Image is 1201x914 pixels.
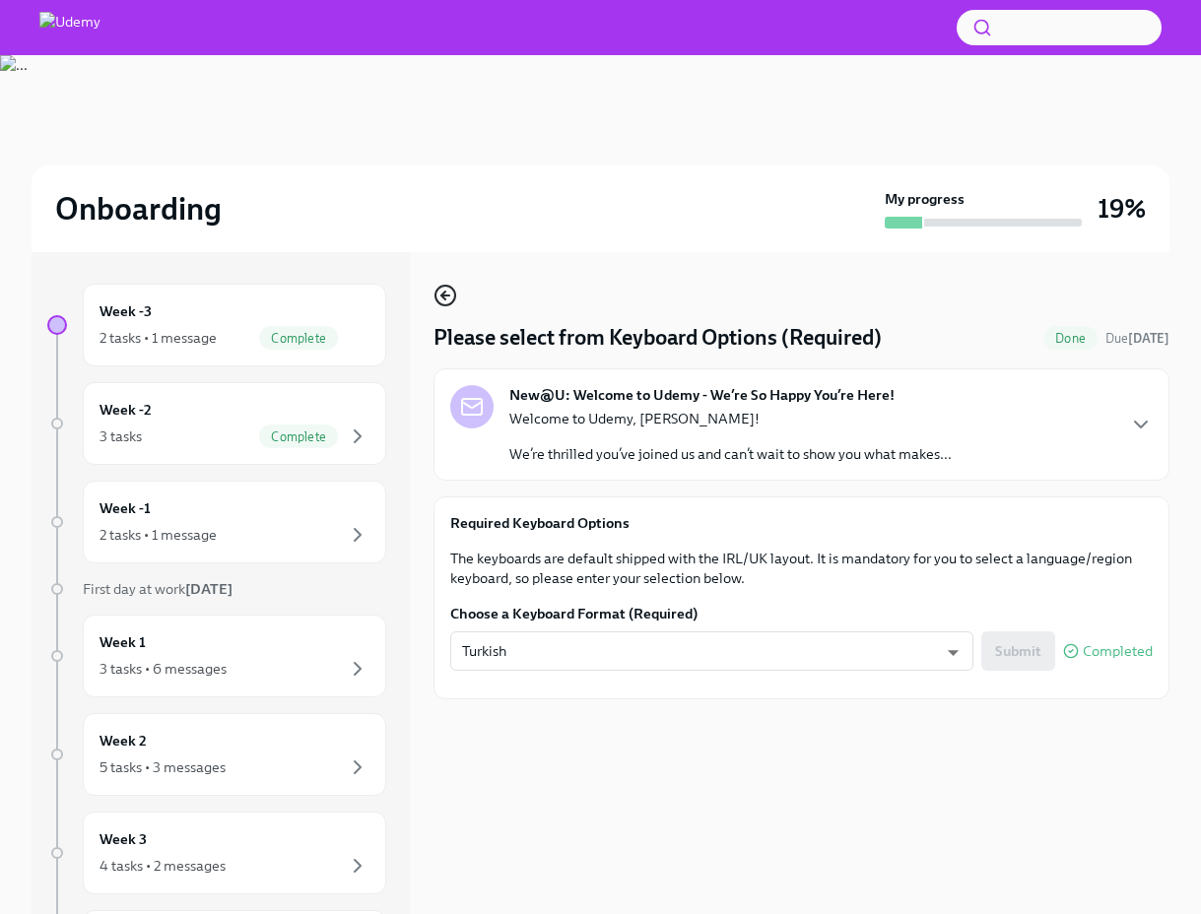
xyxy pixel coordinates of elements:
h4: Please select from Keyboard Options (Required) [434,323,882,353]
h6: Week -1 [100,497,151,519]
div: 2 tasks • 1 message [100,328,217,348]
div: 4 tasks • 2 messages [100,856,226,876]
a: Week 13 tasks • 6 messages [47,615,386,697]
div: 2 tasks • 1 message [100,525,217,545]
h2: Onboarding [55,189,222,228]
strong: My progress [885,189,965,209]
h6: Week -3 [100,300,152,322]
p: We’re thrilled you’ve joined us and can’t wait to show you what makes... [509,444,952,464]
span: Complete [259,331,338,346]
a: Week -12 tasks • 1 message [47,481,386,563]
div: 3 tasks • 6 messages [100,659,227,679]
span: Completed [1083,644,1153,659]
img: Udemy [39,12,100,43]
span: September 17th, 2025 10:00 [1105,329,1169,348]
h6: Week 1 [100,631,146,653]
span: Due [1105,331,1169,346]
a: First day at work[DATE] [47,579,386,599]
a: Week 25 tasks • 3 messages [47,713,386,796]
a: Week -32 tasks • 1 messageComplete [47,284,386,366]
strong: New@U: Welcome to Udemy - We’re So Happy You’re Here! [509,385,895,405]
div: Turkish [450,631,973,671]
h6: Week 3 [100,828,147,850]
h6: Week -2 [100,399,152,421]
p: The keyboards are default shipped with the IRL/UK layout. It is mandatory for you to select a lan... [450,549,1153,588]
p: Welcome to Udemy, [PERSON_NAME]! [509,409,952,428]
a: Week 34 tasks • 2 messages [47,812,386,894]
strong: [DATE] [185,580,233,598]
span: First day at work [83,580,233,598]
div: 3 tasks [100,426,142,446]
strong: Required Keyboard Options [450,514,630,532]
strong: [DATE] [1128,331,1169,346]
span: Complete [259,429,338,444]
a: Week -23 tasksComplete [47,382,386,465]
h3: 19% [1098,191,1146,227]
span: Done [1043,331,1098,346]
h6: Week 2 [100,730,147,751]
label: Choose a Keyboard Format (Required) [450,604,1153,623]
div: 5 tasks • 3 messages [100,757,226,777]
